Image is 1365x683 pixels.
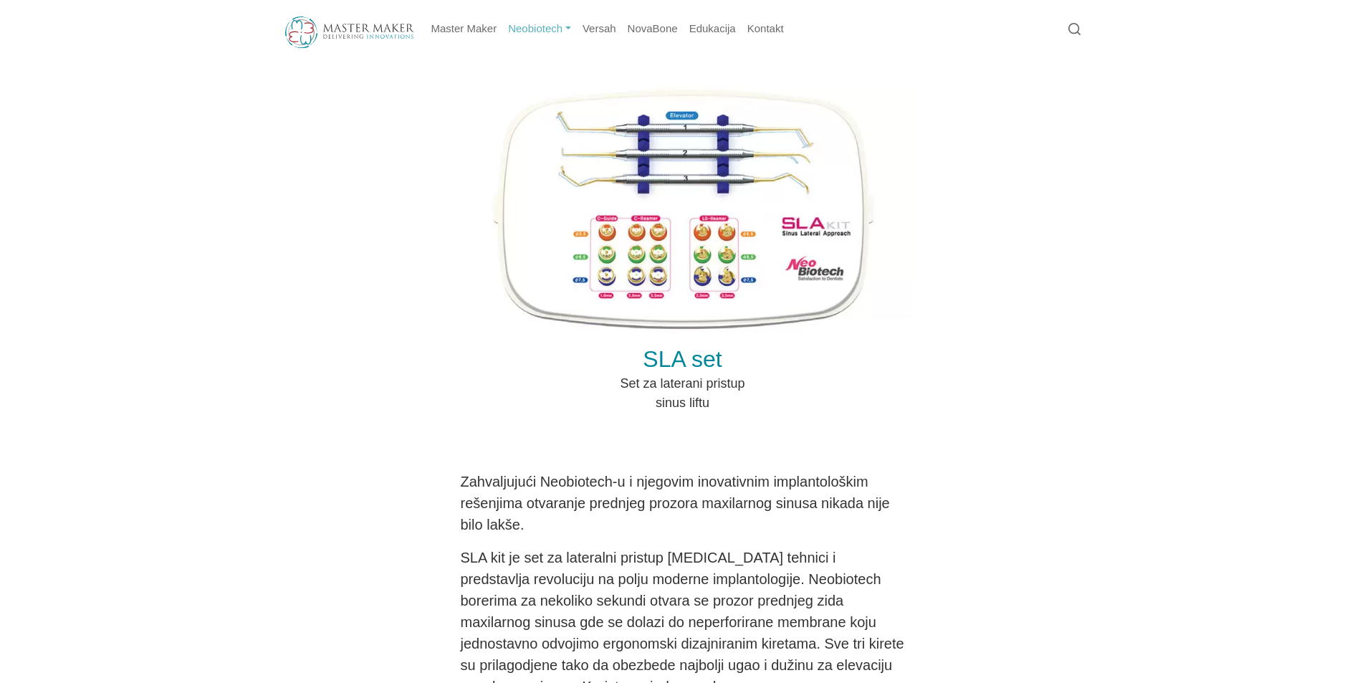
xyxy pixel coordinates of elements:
a: Edukacija [684,15,742,43]
p: Set za laterani pristup sinus liftu [461,374,905,413]
a: Master Maker [426,15,503,43]
h2: SLA set [292,348,1073,371]
a: Kontakt [742,15,790,43]
a: Neobiotech [502,15,577,43]
img: Master Maker [285,16,414,48]
p: Zahvaljujući Neobiotech-u i njegovim inovativnim implantološkim rešenjima otvaranje prednjeg proz... [461,471,905,535]
a: NovaBone [622,15,684,43]
a: Versah [577,15,622,43]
